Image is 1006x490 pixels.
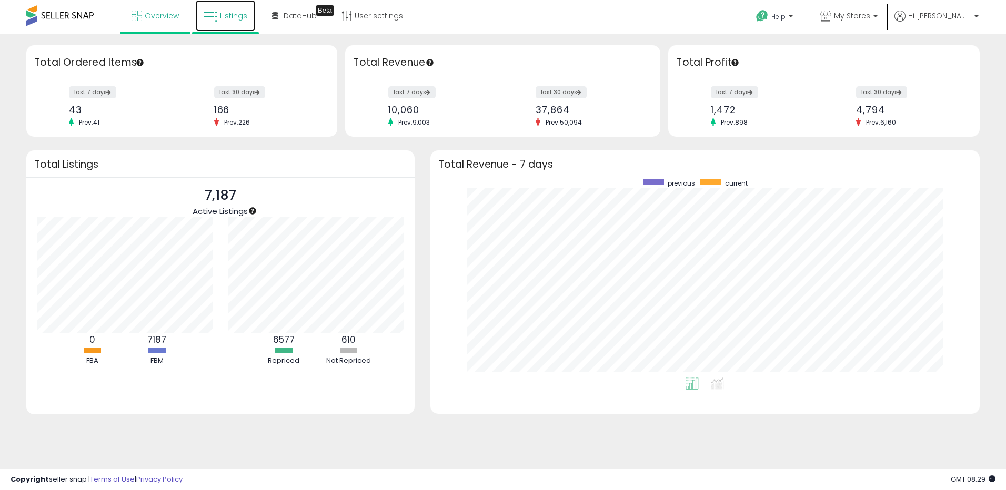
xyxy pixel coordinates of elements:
[214,104,319,115] div: 166
[861,118,901,127] span: Prev: 6,160
[219,118,255,127] span: Prev: 226
[388,104,495,115] div: 10,060
[252,356,315,366] div: Repriced
[716,118,753,127] span: Prev: 898
[393,118,435,127] span: Prev: 9,003
[894,11,979,34] a: Hi [PERSON_NAME]
[748,2,803,34] a: Help
[388,86,436,98] label: last 7 days
[711,104,816,115] div: 1,472
[135,58,145,67] div: Tooltip anchor
[756,9,769,23] i: Get Help
[771,12,786,21] span: Help
[353,55,652,70] h3: Total Revenue
[74,118,105,127] span: Prev: 41
[725,179,748,188] span: current
[69,104,174,115] div: 43
[730,58,740,67] div: Tooltip anchor
[284,11,317,21] span: DataHub
[856,86,907,98] label: last 30 days
[438,160,972,168] h3: Total Revenue - 7 days
[316,5,334,16] div: Tooltip anchor
[145,11,179,21] span: Overview
[193,206,248,217] span: Active Listings
[536,104,642,115] div: 37,864
[214,86,265,98] label: last 30 days
[248,206,257,216] div: Tooltip anchor
[89,333,95,346] b: 0
[147,333,166,346] b: 7187
[61,356,124,366] div: FBA
[711,86,758,98] label: last 7 days
[125,356,188,366] div: FBM
[193,186,248,206] p: 7,187
[317,356,380,366] div: Not Repriced
[536,86,587,98] label: last 30 days
[220,11,247,21] span: Listings
[425,58,435,67] div: Tooltip anchor
[341,333,356,346] b: 610
[676,55,971,70] h3: Total Profit
[34,55,329,70] h3: Total Ordered Items
[273,333,295,346] b: 6577
[856,104,961,115] div: 4,794
[34,160,407,168] h3: Total Listings
[908,11,971,21] span: Hi [PERSON_NAME]
[668,179,695,188] span: previous
[69,86,116,98] label: last 7 days
[834,11,870,21] span: My Stores
[540,118,587,127] span: Prev: 50,094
